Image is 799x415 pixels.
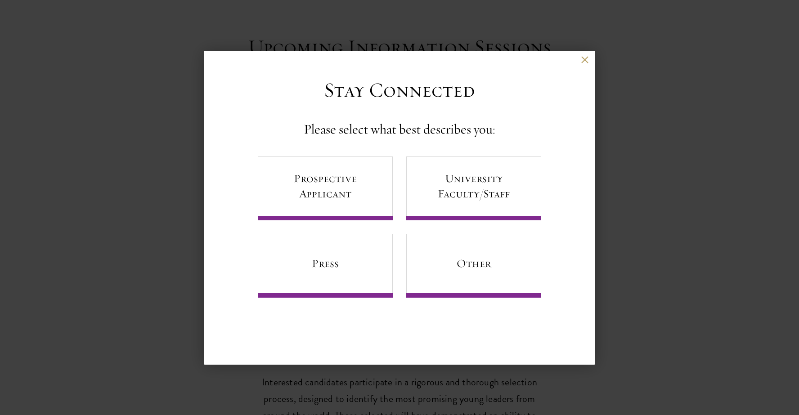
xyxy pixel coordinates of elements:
a: Press [258,234,393,298]
h4: Please select what best describes you: [304,120,495,138]
a: University Faculty/Staff [406,156,541,220]
a: Prospective Applicant [258,156,393,220]
h3: Stay Connected [324,78,475,103]
a: Other [406,234,541,298]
